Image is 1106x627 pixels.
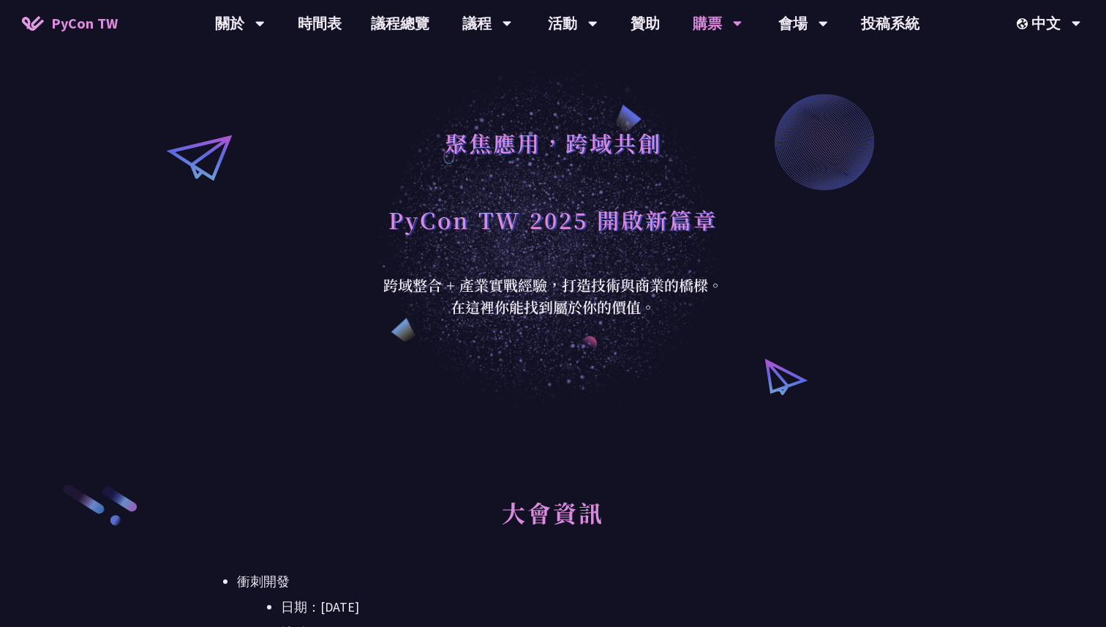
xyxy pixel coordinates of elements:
li: 日期：[DATE] [281,596,869,618]
img: Locale Icon [1017,18,1031,29]
span: PyCon TW [51,12,118,34]
h1: 聚焦應用，跨域共創 [445,121,662,165]
img: Home icon of PyCon TW 2025 [22,16,44,31]
h2: 大會資訊 [237,483,869,563]
div: 跨域整合 + 產業實戰經驗，打造技術與商業的橋樑。 在這裡你能找到屬於你的價值。 [374,274,732,318]
h1: PyCon TW 2025 開啟新篇章 [388,198,718,241]
a: PyCon TW [7,5,132,42]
